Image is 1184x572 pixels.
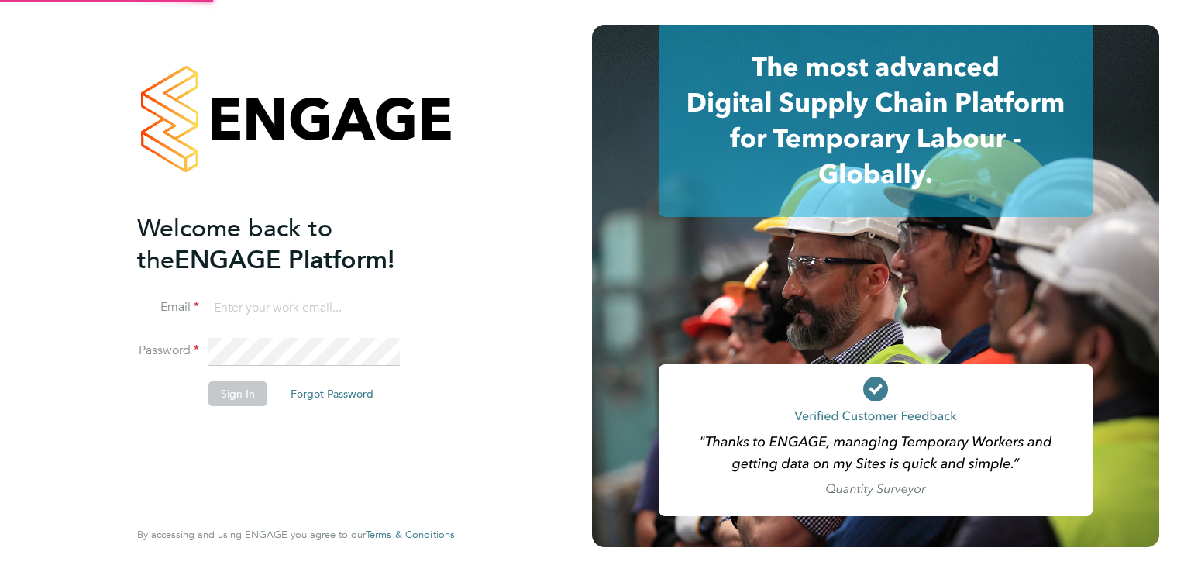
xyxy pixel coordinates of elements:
label: Email [137,299,199,315]
label: Password [137,343,199,359]
button: Forgot Password [278,381,386,406]
span: By accessing and using ENGAGE you agree to our [137,528,455,541]
input: Enter your work email... [208,295,400,322]
h2: ENGAGE Platform! [137,212,439,276]
span: Terms & Conditions [366,528,455,541]
span: Welcome back to the [137,213,332,275]
button: Sign In [208,381,267,406]
a: Terms & Conditions [366,529,455,541]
